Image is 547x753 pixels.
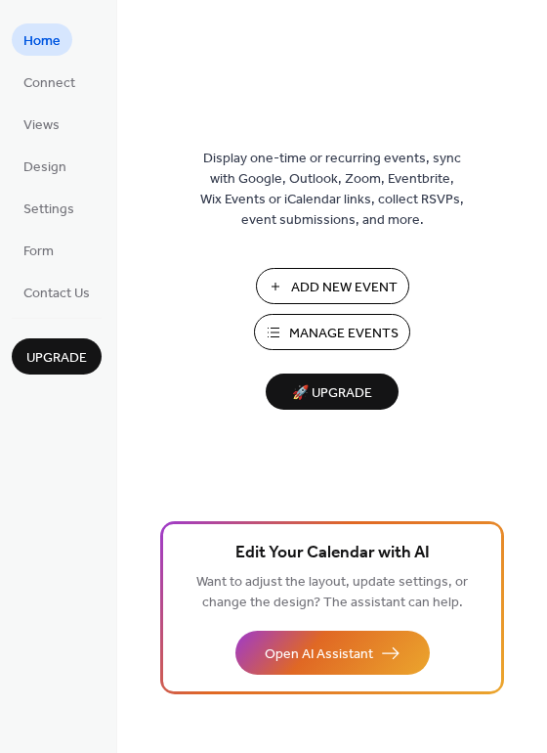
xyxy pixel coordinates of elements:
[12,66,87,98] a: Connect
[265,644,373,665] span: Open AI Assistant
[12,108,71,140] a: Views
[200,149,464,231] span: Display one-time or recurring events, sync with Google, Outlook, Zoom, Eventbrite, Wix Events or ...
[196,569,468,616] span: Want to adjust the layout, update settings, or change the design? The assistant can help.
[23,199,74,220] span: Settings
[12,276,102,308] a: Contact Us
[23,31,61,52] span: Home
[266,374,399,410] button: 🚀 Upgrade
[291,278,398,298] span: Add New Event
[12,150,78,182] a: Design
[289,324,399,344] span: Manage Events
[23,115,60,136] span: Views
[26,348,87,369] span: Upgrade
[254,314,410,350] button: Manage Events
[277,380,387,407] span: 🚀 Upgrade
[12,23,72,56] a: Home
[23,284,90,304] span: Contact Us
[12,338,102,375] button: Upgrade
[235,540,430,567] span: Edit Your Calendar with AI
[12,192,86,224] a: Settings
[256,268,409,304] button: Add New Event
[12,234,65,266] a: Form
[235,631,430,675] button: Open AI Assistant
[23,157,66,178] span: Design
[23,73,75,94] span: Connect
[23,242,54,262] span: Form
